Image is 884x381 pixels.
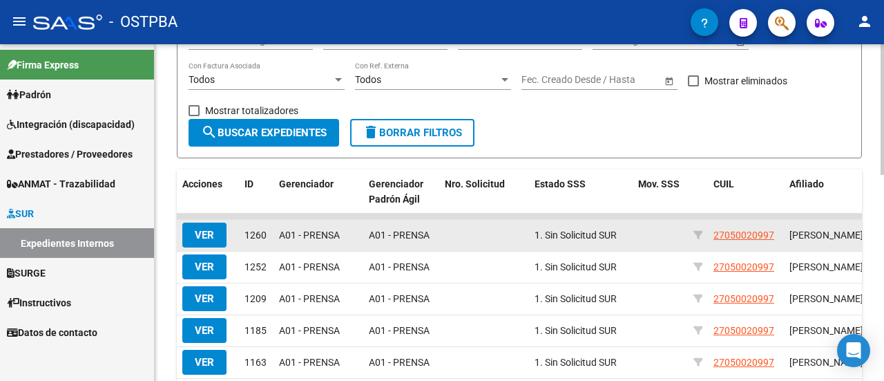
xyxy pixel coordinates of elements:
span: A01 - PRENSA [369,293,430,304]
span: Borrar Filtros [363,127,462,139]
input: End date [576,74,644,86]
mat-icon: search [201,124,218,140]
button: Open calendar [733,34,747,48]
datatable-header-cell: Nro. Solicitud [439,169,529,215]
button: VER [182,223,227,248]
mat-icon: person [856,13,873,30]
span: Buscar Expedientes [201,127,327,139]
span: 1. Sin Solicitud SUR [535,261,617,272]
span: 1209 [244,293,267,304]
button: Open calendar [662,73,676,88]
span: Prestadores / Proveedores [7,147,133,162]
span: [PERSON_NAME] [789,325,863,336]
span: [PERSON_NAME] [789,293,863,304]
datatable-header-cell: Estado SSS [529,169,633,215]
datatable-header-cell: ID [239,169,273,215]
span: VER [195,229,214,241]
mat-icon: menu [11,13,28,30]
span: Gerenciador [279,178,334,189]
span: 1. Sin Solicitud SUR [535,325,617,336]
span: 1. Sin Solicitud SUR [535,357,617,368]
button: VER [182,318,227,343]
span: Mostrar totalizadores [205,102,298,119]
span: ID [244,178,253,189]
span: VER [195,356,214,369]
span: Gerenciador Padrón Ágil [369,178,423,205]
button: Buscar Expedientes [189,119,339,147]
span: VER [195,292,214,305]
datatable-header-cell: Gerenciador Padrón Ágil [363,169,439,215]
span: Integración (discapacidad) [7,117,135,132]
span: 1. Sin Solicitud SUR [535,230,617,241]
span: 1163 [244,357,267,368]
span: A01 - PRENSA [279,357,340,368]
span: 1. Sin Solicitud SUR [535,293,617,304]
span: Mov. SSS [638,178,680,189]
span: A01 - PRENSA [279,230,340,241]
span: SURGE [7,266,46,281]
datatable-header-cell: Afiliado [784,169,874,215]
datatable-header-cell: Mov. SSS [633,169,688,215]
span: 27050020997 [713,261,774,272]
span: A01 - PRENSA [279,325,340,336]
datatable-header-cell: CUIL [708,169,784,215]
datatable-header-cell: Gerenciador [273,169,363,215]
span: 27050020997 [713,357,774,368]
span: A01 - PRENSA [369,357,430,368]
button: VER [182,254,227,279]
span: VER [195,324,214,337]
button: Borrar Filtros [350,119,474,147]
span: Afiliado [789,178,824,189]
input: Start date [521,74,564,86]
span: [PERSON_NAME] [789,261,863,272]
span: A01 - PRENSA [279,261,340,272]
mat-icon: delete [363,124,379,140]
span: Padrón [7,87,51,102]
span: A01 - PRENSA [369,325,430,336]
span: CUIL [713,178,734,189]
datatable-header-cell: Acciones [177,169,239,215]
span: VER [195,261,214,273]
span: Instructivos [7,295,71,310]
span: 27050020997 [713,293,774,304]
span: SUR [7,206,34,221]
span: 27050020997 [713,325,774,336]
span: Firma Express [7,57,79,73]
span: Estado SSS [535,178,586,189]
span: 1260 [244,230,267,241]
span: 27050020997 [713,230,774,241]
span: [PERSON_NAME] [789,357,863,368]
span: Todos [355,74,381,85]
span: A01 - PRENSA [369,261,430,272]
span: Nro. Solicitud [445,178,505,189]
span: Mostrar eliminados [704,73,787,89]
button: VER [182,350,227,375]
span: - OSTPBA [109,7,177,37]
div: Open Intercom Messenger [837,334,870,367]
span: 1185 [244,325,267,336]
span: A01 - PRENSA [279,293,340,304]
span: ANMAT - Trazabilidad [7,176,115,192]
span: 1252 [244,261,267,272]
button: VER [182,286,227,311]
span: Acciones [182,178,222,189]
span: Todos [189,74,215,85]
span: A01 - PRENSA [369,230,430,241]
span: [PERSON_NAME] [789,230,863,241]
span: Datos de contacto [7,325,97,340]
